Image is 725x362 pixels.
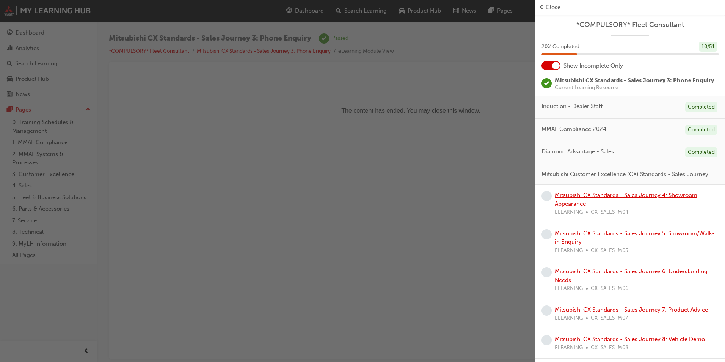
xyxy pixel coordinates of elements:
[538,3,722,12] button: prev-iconClose
[3,6,589,40] p: The content has ended. You may close this window.
[563,61,623,70] span: Show Incomplete Only
[555,77,714,84] span: Mitsubishi CX Standards - Sales Journey 3: Phone Enquiry
[699,42,717,52] div: 10 / 51
[555,314,583,323] span: ELEARNING
[555,208,583,217] span: ELEARNING
[541,102,603,111] span: Induction - Dealer Staff
[591,246,628,255] span: CX_SALES_M05
[591,314,628,323] span: CX_SALES_M07
[685,102,717,112] div: Completed
[541,305,552,316] span: learningRecordVerb_NONE-icon
[541,147,614,156] span: Diamond Advantage - Sales
[555,284,583,293] span: ELEARNING
[541,335,552,345] span: learningRecordVerb_NONE-icon
[541,125,606,134] span: MMAL Compliance 2024
[555,230,715,246] a: Mitsubishi CX Standards - Sales Journey 5: Showroom/Walk-in Enquiry
[555,306,708,313] a: Mitsubishi CX Standards - Sales Journey 7: Product Advice
[555,246,583,255] span: ELEARNING
[555,268,708,283] a: Mitsubishi CX Standards - Sales Journey 6: Understanding Needs
[685,125,717,135] div: Completed
[555,336,705,343] a: Mitsubishi CX Standards - Sales Journey 8: Vehicle Demo
[541,267,552,277] span: learningRecordVerb_NONE-icon
[541,42,579,51] span: 20 % Completed
[541,20,719,29] a: *COMPULSORY* Fleet Consultant
[591,208,628,217] span: CX_SALES_M04
[541,191,552,201] span: learningRecordVerb_NONE-icon
[541,78,552,88] span: learningRecordVerb_PASS-icon
[546,3,560,12] span: Close
[591,343,628,352] span: CX_SALES_M08
[538,3,544,12] span: prev-icon
[591,284,628,293] span: CX_SALES_M06
[555,343,583,352] span: ELEARNING
[555,85,714,90] span: Current Learning Resource
[541,170,708,179] span: Mitsubishi Customer Excellence (CX) Standards - Sales Journey
[541,229,552,239] span: learningRecordVerb_NONE-icon
[685,147,717,157] div: Completed
[555,192,697,207] a: Mitsubishi CX Standards - Sales Journey 4: Showroom Appearance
